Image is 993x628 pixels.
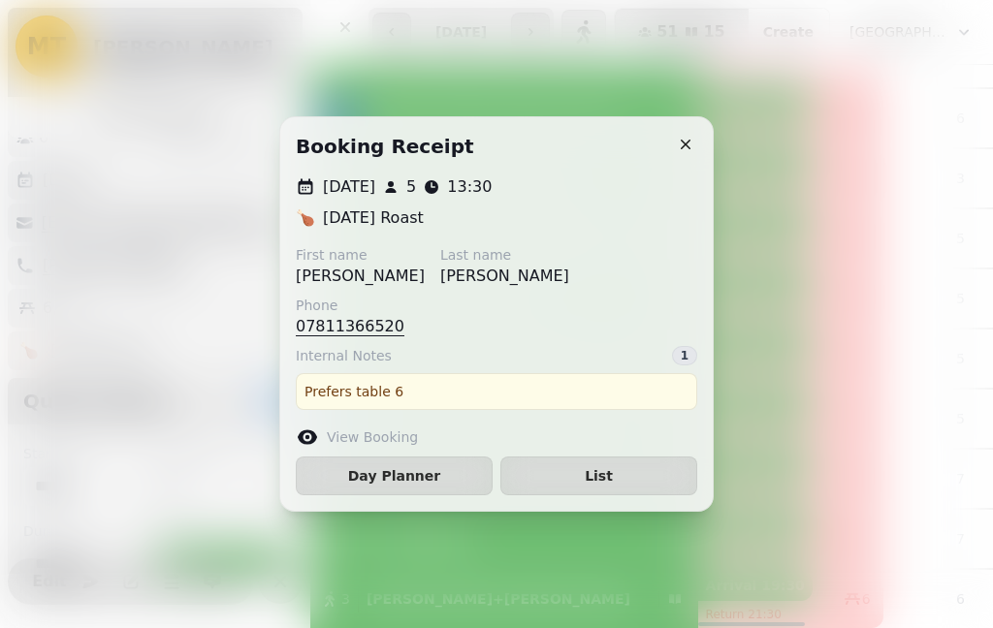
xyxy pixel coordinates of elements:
[296,206,315,230] p: 🍗
[296,133,474,160] h2: Booking receipt
[296,245,425,265] label: First name
[447,175,492,199] p: 13:30
[296,265,425,288] p: [PERSON_NAME]
[312,469,476,483] span: Day Planner
[440,245,569,265] label: Last name
[672,346,697,365] div: 1
[440,265,569,288] p: [PERSON_NAME]
[323,206,424,230] p: [DATE] Roast
[406,175,416,199] p: 5
[296,373,697,410] div: Prefers table 6
[517,469,681,483] span: List
[327,427,418,447] label: View Booking
[323,175,375,199] p: [DATE]
[500,456,697,495] button: List
[296,456,493,495] button: Day Planner
[296,346,392,365] span: Internal Notes
[296,296,404,315] label: Phone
